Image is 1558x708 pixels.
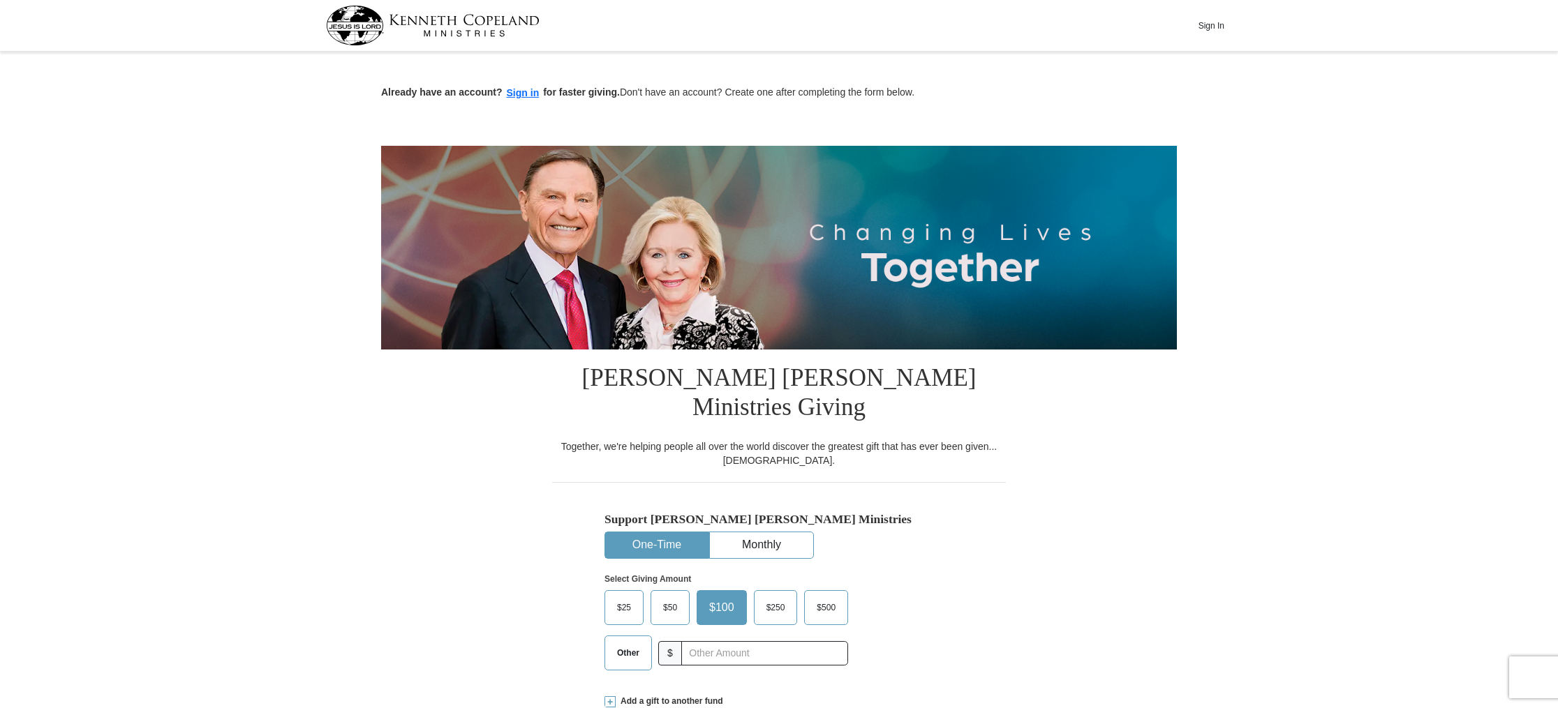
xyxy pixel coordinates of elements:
[681,641,848,665] input: Other Amount
[702,597,741,618] span: $100
[610,642,646,663] span: Other
[503,85,544,101] button: Sign in
[604,574,691,584] strong: Select Giving Amount
[552,439,1006,467] div: Together, we're helping people all over the world discover the greatest gift that has ever been g...
[604,512,954,527] h5: Support [PERSON_NAME] [PERSON_NAME] Ministries
[710,532,813,558] button: Monthly
[381,86,620,98] strong: Already have an account? for faster giving.
[1190,15,1232,36] button: Sign In
[381,85,1177,101] p: Don't have an account? Create one after completing the form below.
[656,597,684,618] span: $50
[759,597,792,618] span: $250
[605,532,708,558] button: One-Time
[810,597,843,618] span: $500
[616,695,723,707] span: Add a gift to another fund
[552,349,1006,439] h1: [PERSON_NAME] [PERSON_NAME] Ministries Giving
[658,641,682,665] span: $
[326,6,540,45] img: kcm-header-logo.svg
[610,597,638,618] span: $25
